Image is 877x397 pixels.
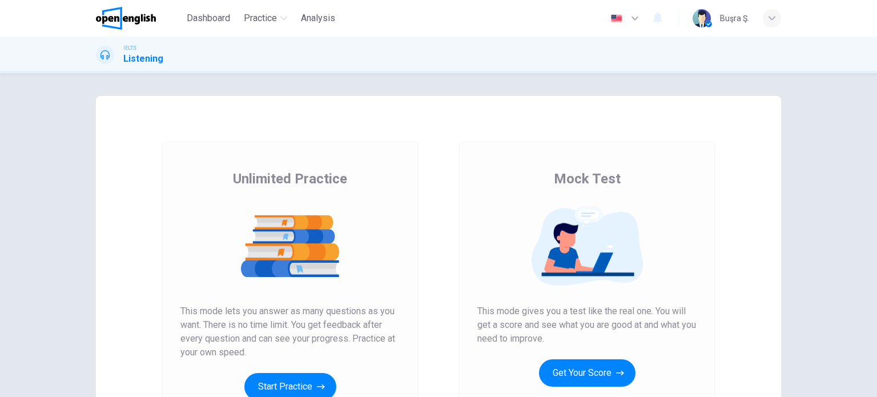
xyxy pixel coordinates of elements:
button: Dashboard [182,8,235,29]
span: Practice [244,11,277,25]
span: Mock Test [554,170,621,188]
a: OpenEnglish logo [96,7,182,30]
div: Buşra Ş. [720,11,749,25]
button: Analysis [296,8,340,29]
span: Analysis [301,11,335,25]
span: This mode lets you answer as many questions as you want. There is no time limit. You get feedback... [180,304,400,359]
span: Unlimited Practice [233,170,347,188]
h1: Listening [123,52,163,66]
span: This mode gives you a test like the real one. You will get a score and see what you are good at a... [477,304,697,346]
img: OpenEnglish logo [96,7,156,30]
span: Dashboard [187,11,230,25]
button: Practice [239,8,292,29]
span: IELTS [123,44,136,52]
img: Profile picture [693,9,711,27]
button: Get Your Score [539,359,635,387]
img: en [609,14,623,23]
